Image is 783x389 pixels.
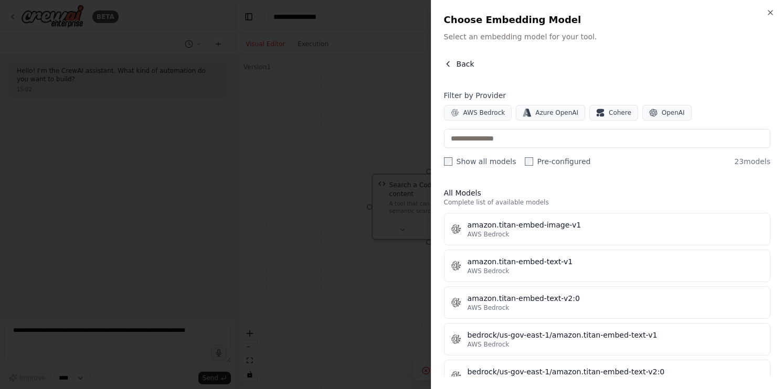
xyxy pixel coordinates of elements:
button: amazon.titan-embed-text-v1AWS Bedrock [444,250,770,282]
h3: All Models [444,188,770,198]
span: OpenAI [662,109,685,117]
h2: Choose Embedding Model [444,13,770,27]
button: Azure OpenAI [516,105,585,121]
div: bedrock/us-gov-east-1/amazon.titan-embed-text-v1 [468,330,764,340]
span: Cohere [609,109,631,117]
button: OpenAI [642,105,692,121]
button: amazon.titan-embed-image-v1AWS Bedrock [444,213,770,245]
p: Select an embedding model for your tool. [444,31,770,42]
div: amazon.titan-embed-text-v1 [468,256,764,267]
div: amazon.titan-embed-text-v2:0 [468,293,764,304]
span: AWS Bedrock [468,304,510,312]
input: Show all models [444,157,452,166]
label: Pre-configured [525,156,591,167]
span: AWS Bedrock [463,109,505,117]
span: AWS Bedrock [468,340,510,349]
span: 23 models [734,156,770,167]
span: AWS Bedrock [468,267,510,275]
button: AWS Bedrock [444,105,512,121]
h4: Filter by Provider [444,90,770,101]
button: bedrock/us-gov-east-1/amazon.titan-embed-text-v1AWS Bedrock [444,323,770,355]
button: amazon.titan-embed-text-v2:0AWS Bedrock [444,286,770,319]
button: Back [444,59,474,69]
label: Show all models [444,156,516,167]
input: Pre-configured [525,157,533,166]
span: Azure OpenAI [535,109,578,117]
span: Back [457,59,474,69]
span: AWS Bedrock [468,230,510,239]
button: Cohere [589,105,638,121]
div: amazon.titan-embed-image-v1 [468,220,764,230]
div: bedrock/us-gov-east-1/amazon.titan-embed-text-v2:0 [468,366,764,377]
p: Complete list of available models [444,198,770,207]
